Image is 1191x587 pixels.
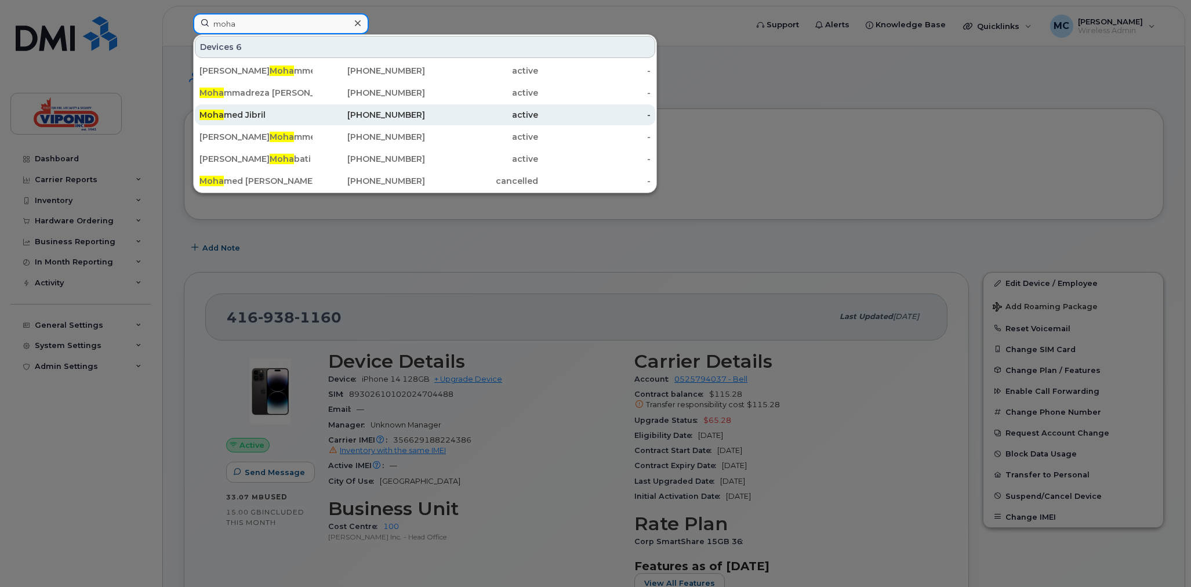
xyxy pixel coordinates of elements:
div: [PERSON_NAME] mmed [199,65,313,77]
div: active [425,153,538,165]
div: [PHONE_NUMBER] [313,109,426,121]
span: Moha [199,110,224,120]
div: - [538,153,651,165]
div: mmadreza [PERSON_NAME] [199,87,313,99]
span: Moha [270,132,294,142]
span: 6 [236,41,242,53]
div: - [538,175,651,187]
div: [PHONE_NUMBER] [313,153,426,165]
div: [PERSON_NAME] mmed [199,131,313,143]
div: [PHONE_NUMBER] [313,131,426,143]
span: Moha [270,154,294,164]
div: - [538,87,651,99]
span: Moha [199,88,224,98]
div: - [538,65,651,77]
div: [PHONE_NUMBER] [313,175,426,187]
div: cancelled [425,175,538,187]
div: active [425,87,538,99]
a: [PERSON_NAME]Mohammed[PHONE_NUMBER]active- [195,126,655,147]
a: [PERSON_NAME]Mohabati[PHONE_NUMBER]active- [195,148,655,169]
div: active [425,131,538,143]
span: Moha [199,176,224,186]
a: [PERSON_NAME]Mohammed[PHONE_NUMBER]active- [195,60,655,81]
div: med [PERSON_NAME] [199,175,313,187]
div: [PHONE_NUMBER] [313,87,426,99]
div: med Jibril [199,109,313,121]
div: Devices [195,36,655,58]
div: [PERSON_NAME] bati [199,153,313,165]
a: Mohamed [PERSON_NAME][PHONE_NUMBER]cancelled- [195,171,655,191]
a: Mohamed Jibril[PHONE_NUMBER]active- [195,104,655,125]
div: - [538,131,651,143]
span: Moha [270,66,294,76]
div: [PHONE_NUMBER] [313,65,426,77]
div: - [538,109,651,121]
div: active [425,109,538,121]
div: active [425,65,538,77]
a: Mohammadreza [PERSON_NAME][PHONE_NUMBER]active- [195,82,655,103]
